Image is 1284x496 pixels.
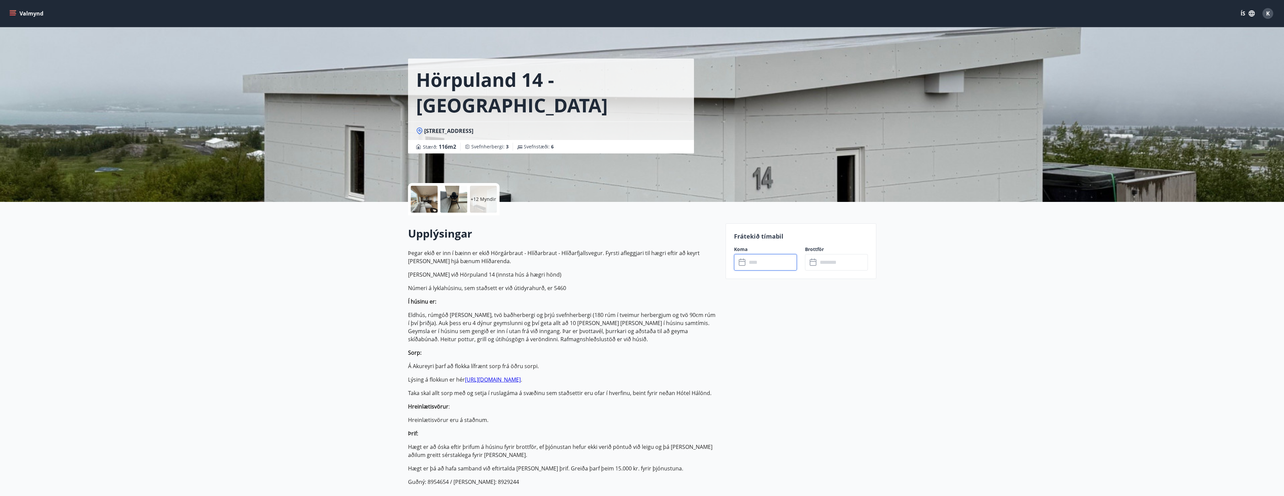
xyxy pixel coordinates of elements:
[408,311,718,343] p: Eldhús, rúmgóð [PERSON_NAME], tvö baðherbergi og þrjú svefnherbergi (180 rúm í tveimur herbergjum...
[734,232,868,241] p: Frátekið tímabil
[424,127,473,135] span: [STREET_ADDRESS]
[734,246,797,253] label: Koma
[408,376,718,384] p: Lýsing á flokkun er hér .
[408,416,718,424] p: Hreinlætisvörur eru á staðnum.
[408,478,718,486] p: Guðný: 8954654 / [PERSON_NAME]: 8929244
[1266,10,1270,17] span: K
[423,143,456,151] span: Stærð :
[416,67,686,118] h1: Hörpuland 14 - [GEOGRAPHIC_DATA]
[506,143,509,150] span: 3
[408,430,418,437] strong: Þrif:
[465,376,521,383] a: [URL][DOMAIN_NAME]
[408,349,421,356] strong: Sorp:
[439,143,456,150] span: 116 m2
[524,143,554,150] span: Svefnstæði :
[408,284,718,292] p: Númeri á lyklahúsinu, sem staðsett er við útidyrahurð, er 5460
[408,298,436,305] strong: Í húsinu er:
[408,402,718,411] p: :
[408,464,718,472] p: Hægt er þá að hafa samband við eftirtalda [PERSON_NAME] þrif. Greiða þarf þeim 15.000 kr. fyrir þ...
[1237,7,1258,20] button: ÍS
[408,389,718,397] p: Taka skal allt sorp með og setja í ruslagáma á svæðinu sem staðsettir eru ofar í hverfinu, beint ...
[408,443,718,459] p: Hægt er að óska eftir þrifum á húsinu fyrir brottför, ef þjónustan hefur ekki verið pöntuð við le...
[471,196,496,203] p: +12 Myndir
[408,362,718,370] p: Á Akureyri þarf að flokka lífrænt sorp frá öðru sorpi.
[408,249,718,265] p: Þegar ekið er inn í bæinn er ekið Hörgárbraut - Hlíðarbraut - Hlíðarfjallsvegur. Fyrsti afleggjar...
[408,271,718,279] p: [PERSON_NAME] við Hörpuland 14 (innsta hús á hægri hönd)
[805,246,868,253] label: Brottför
[471,143,509,150] span: Svefnherbergi :
[408,226,718,241] h2: Upplýsingar
[1260,5,1276,22] button: K
[408,403,448,410] strong: Hreinlætisvörur
[8,7,46,20] button: menu
[551,143,554,150] span: 6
